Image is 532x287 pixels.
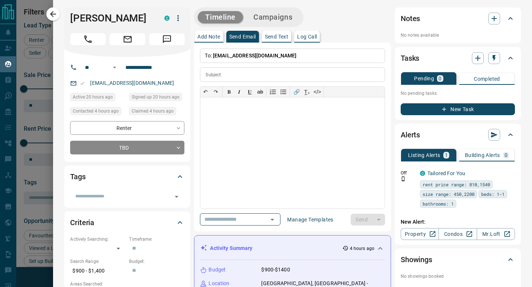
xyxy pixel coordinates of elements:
p: 0 [505,153,508,158]
div: Sat Oct 11 2025 [70,93,125,103]
div: Renter [70,121,184,135]
div: Criteria [70,214,184,231]
s: ab [257,89,263,95]
h2: Criteria [70,217,94,228]
span: Active 20 hours ago [73,93,113,101]
p: 0 [439,76,441,81]
p: Search Range: [70,258,125,265]
div: Sun Oct 12 2025 [129,107,184,117]
p: Send Text [265,34,289,39]
h2: Tasks [401,52,419,64]
button: 🔗 [291,87,302,97]
button: New Task [401,103,515,115]
button: Bullet list [278,87,289,97]
span: Email [109,33,145,45]
button: Open [171,191,182,202]
button: Timeline [198,11,243,23]
h2: Showings [401,254,432,266]
span: bathrooms: 1 [423,200,454,207]
p: Building Alerts [465,153,500,158]
button: Numbered list [268,87,278,97]
h2: Notes [401,13,420,24]
a: Mr.Loft [477,228,515,240]
p: No showings booked [401,273,515,280]
svg: Email Valid [80,81,85,86]
div: Notes [401,10,515,27]
button: ↷ [211,87,221,97]
div: Alerts [401,126,515,144]
button: ↶ [200,87,211,97]
h2: Alerts [401,129,420,141]
p: $900-$1400 [261,266,290,274]
span: Call [70,33,106,45]
p: Add Note [197,34,220,39]
p: 4 hours ago [350,245,374,252]
p: Pending [414,76,434,81]
span: Contacted 4 hours ago [73,107,119,115]
p: Activity Summary [210,244,252,252]
span: 𝐔 [248,89,252,95]
span: Signed up 20 hours ago [132,93,180,101]
span: size range: 450,2200 [423,190,474,198]
p: No notes available [401,32,515,39]
svg: Push Notification Only [401,176,406,181]
p: Subject: [206,71,222,78]
p: New Alert: [401,218,515,226]
p: Off [401,170,416,176]
p: Log Call [297,34,317,39]
div: condos.ca [420,171,425,176]
a: Property [401,228,439,240]
button: 𝐔 [244,87,255,97]
button: T̲ₓ [302,87,312,97]
div: Sun Oct 12 2025 [70,107,125,117]
h1: [PERSON_NAME] [70,12,153,24]
a: Condos [439,228,477,240]
button: Manage Templates [283,214,338,226]
button: Campaigns [246,11,300,23]
div: split button [351,214,385,226]
div: Tags [70,168,184,186]
span: Claimed 4 hours ago [132,107,174,115]
button: ab [255,87,265,97]
p: Send Email [229,34,256,39]
button: Open [267,214,278,225]
div: condos.ca [164,16,170,21]
p: 1 [445,153,448,158]
p: Listing Alerts [408,153,440,158]
button: </> [312,87,322,97]
button: 𝐁 [224,87,234,97]
button: Open [110,63,119,72]
span: [EMAIL_ADDRESS][DOMAIN_NAME] [213,53,297,59]
p: Budget: [129,258,184,265]
p: $900 - $1,400 [70,265,125,277]
a: [EMAIL_ADDRESS][DOMAIN_NAME] [90,80,174,86]
p: Completed [474,76,500,81]
div: Showings [401,251,515,268]
div: Sat Oct 11 2025 [129,93,184,103]
span: rent price range: 810,1540 [423,181,490,188]
button: 𝑰 [234,87,244,97]
div: Tasks [401,49,515,67]
div: Activity Summary4 hours ago [200,241,385,255]
span: beds: 1-1 [481,190,505,198]
div: TBD [70,141,184,154]
p: Budget [208,266,226,274]
h2: Tags [70,171,85,183]
p: No pending tasks [401,88,515,99]
a: Tailored For You [427,170,465,176]
span: Message [149,33,185,45]
p: Actively Searching: [70,236,125,243]
p: To: [200,49,385,63]
p: Timeframe: [129,236,184,243]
